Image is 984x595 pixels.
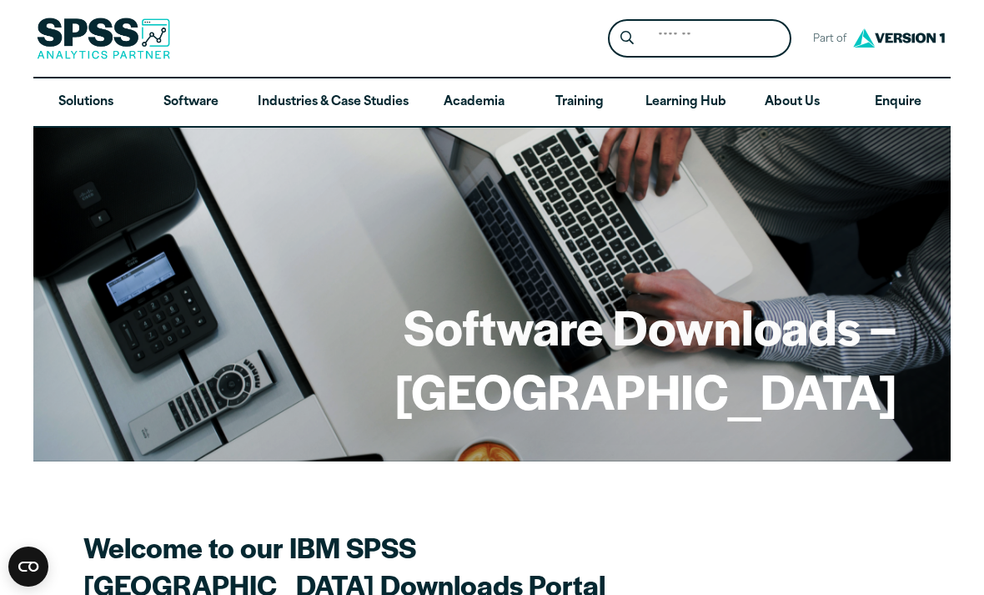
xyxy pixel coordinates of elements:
button: Search magnifying glass icon [612,23,643,54]
a: About Us [740,78,845,127]
img: SPSS Analytics Partner [37,18,170,59]
h1: Software Downloads – [GEOGRAPHIC_DATA] [87,294,897,422]
svg: Search magnifying glass icon [620,31,634,45]
span: Part of [805,28,849,52]
a: Software [138,78,243,127]
form: Site Header Search Form [608,19,791,58]
img: Version1 Logo [849,23,949,53]
a: Industries & Case Studies [244,78,422,127]
svg: CookieBot Widget Icon [8,547,48,587]
a: Academia [422,78,527,127]
button: Open CMP widget [8,547,48,587]
div: CookieBot Widget Contents [8,547,48,587]
a: Training [527,78,632,127]
a: Enquire [846,78,951,127]
nav: Desktop version of site main menu [33,78,951,127]
a: Learning Hub [632,78,740,127]
a: Solutions [33,78,138,127]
